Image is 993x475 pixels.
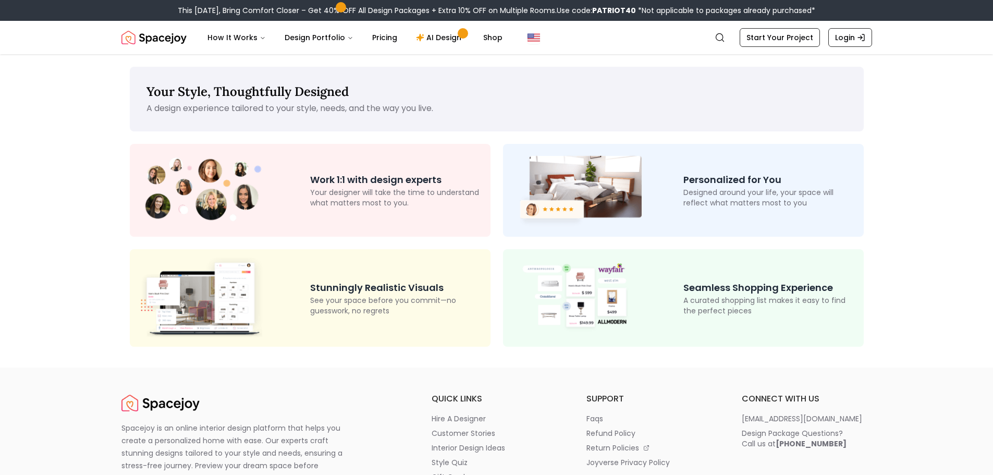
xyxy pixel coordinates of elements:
a: customer stories [432,428,562,439]
div: This [DATE], Bring Comfort Closer – Get 40% OFF All Design Packages + Extra 10% OFF on Multiple R... [178,5,815,16]
span: Use code: [557,5,636,16]
a: Shop [475,27,511,48]
p: Your Style, Thoughtfully Designed [146,83,847,100]
nav: Main [199,27,511,48]
p: joyverse privacy policy [586,457,670,468]
button: How It Works [199,27,274,48]
a: Login [828,28,872,47]
p: Work 1:1 with design experts [310,173,482,187]
a: Design Package Questions?Call us at[PHONE_NUMBER] [742,428,872,449]
div: Design Package Questions? Call us at [742,428,847,449]
p: See your space before you commit—no guesswork, no regrets [310,295,482,316]
p: Stunningly Realistic Visuals [310,281,482,295]
a: Pricing [364,27,406,48]
p: return policies [586,443,639,453]
nav: Global [121,21,872,54]
p: [EMAIL_ADDRESS][DOMAIN_NAME] [742,413,862,424]
a: Spacejoy [121,27,187,48]
img: Spacejoy Logo [121,393,200,413]
a: faqs [586,413,717,424]
p: hire a designer [432,413,486,424]
img: Design Experts [138,154,268,227]
span: *Not applicable to packages already purchased* [636,5,815,16]
h6: connect with us [742,393,872,405]
p: A curated shopping list makes it easy to find the perfect pieces [683,295,855,316]
p: customer stories [432,428,495,439]
a: interior design ideas [432,443,562,453]
h6: support [586,393,717,405]
p: faqs [586,413,603,424]
img: Room Design [511,152,642,228]
p: Your designer will take the time to understand what matters most to you. [310,187,482,208]
p: style quiz [432,457,468,468]
a: return policies [586,443,717,453]
a: hire a designer [432,413,562,424]
p: refund policy [586,428,635,439]
a: Spacejoy [121,393,200,413]
p: Personalized for You [683,173,855,187]
img: United States [528,31,540,44]
a: AI Design [408,27,473,48]
p: interior design ideas [432,443,505,453]
a: joyverse privacy policy [586,457,717,468]
a: [EMAIL_ADDRESS][DOMAIN_NAME] [742,413,872,424]
img: Shop Design [511,261,642,335]
p: Designed around your life, your space will reflect what matters most to you [683,187,855,208]
img: 3D Design [138,258,268,338]
b: PATRIOT40 [592,5,636,16]
a: style quiz [432,457,562,468]
button: Design Portfolio [276,27,362,48]
b: [PHONE_NUMBER] [776,439,847,449]
p: A design experience tailored to your style, needs, and the way you live. [146,102,847,115]
a: Start Your Project [740,28,820,47]
h6: quick links [432,393,562,405]
p: Seamless Shopping Experience [683,281,855,295]
a: refund policy [586,428,717,439]
img: Spacejoy Logo [121,27,187,48]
